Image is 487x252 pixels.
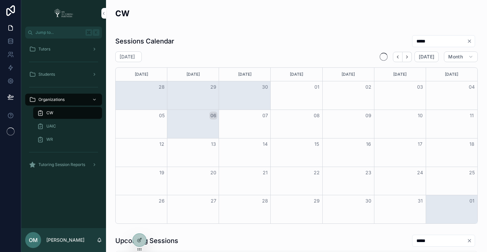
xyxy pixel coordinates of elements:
button: 01 [468,197,476,205]
button: 25 [468,169,476,177]
button: 06 [209,112,217,120]
button: Jump to...K [25,27,102,39]
span: OM [29,236,38,244]
span: CW [46,110,53,116]
a: WR [33,133,102,145]
a: CW [33,107,102,119]
button: 26 [158,197,166,205]
span: Month [448,54,463,60]
span: K [93,30,99,35]
img: App logo [52,8,75,19]
button: 24 [416,169,424,177]
button: Clear [467,238,475,243]
div: [DATE] [117,68,166,81]
span: Jump to... [35,30,83,35]
button: 16 [364,140,372,148]
button: 13 [209,140,217,148]
button: Month [444,51,478,62]
button: 22 [313,169,321,177]
span: [DATE] [419,54,434,60]
span: Organizations [38,97,65,102]
div: [DATE] [168,68,218,81]
span: Students [38,72,55,77]
div: scrollable content [21,39,106,179]
div: Month View [115,67,478,224]
button: 14 [261,140,269,148]
button: 29 [313,197,321,205]
button: 31 [416,197,424,205]
button: Back [393,52,403,62]
button: 01 [313,83,321,91]
button: 29 [209,83,217,91]
button: [DATE] [414,51,439,62]
a: Organizations [25,94,102,106]
div: [DATE] [220,68,269,81]
button: 19 [158,169,166,177]
button: 02 [364,83,372,91]
button: 28 [261,197,269,205]
div: [DATE] [324,68,373,81]
button: 07 [261,112,269,120]
h2: [DATE] [120,53,135,60]
a: Students [25,68,102,80]
span: UAIC [46,124,56,129]
button: 04 [468,83,476,91]
button: Next [403,52,412,62]
button: 03 [416,83,424,91]
button: 18 [468,140,476,148]
span: Tutors [38,46,50,52]
button: 28 [158,83,166,91]
button: 27 [209,197,217,205]
span: Tutoring Session Reports [38,162,85,167]
h1: Upcoming Sessions [115,236,178,245]
button: 15 [313,140,321,148]
p: [PERSON_NAME] [46,237,84,243]
button: 11 [468,112,476,120]
a: Tutoring Session Reports [25,159,102,171]
div: [DATE] [272,68,321,81]
button: 20 [209,169,217,177]
h2: CW [115,8,130,19]
button: 21 [261,169,269,177]
h1: Sessions Calendar [115,37,174,46]
button: 05 [158,112,166,120]
div: [DATE] [375,68,425,81]
button: 30 [364,197,372,205]
button: Clear [467,39,475,44]
div: [DATE] [427,68,476,81]
button: 09 [364,112,372,120]
button: 12 [158,140,166,148]
span: WR [46,137,53,142]
button: 23 [364,169,372,177]
a: UAIC [33,120,102,132]
button: 08 [313,112,321,120]
button: 17 [416,140,424,148]
button: 30 [261,83,269,91]
button: 10 [416,112,424,120]
a: Tutors [25,43,102,55]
